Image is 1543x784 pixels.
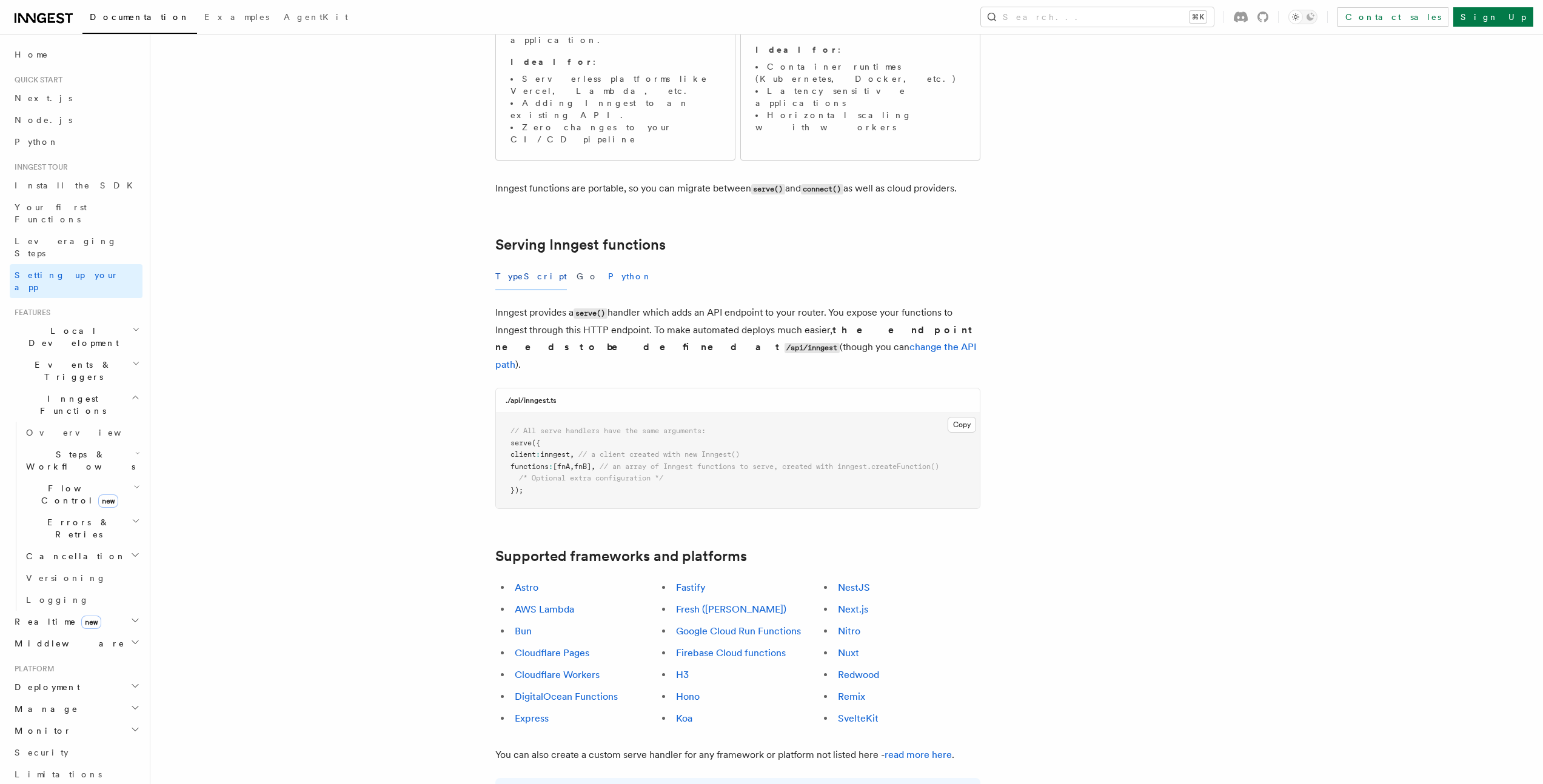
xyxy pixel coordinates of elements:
[10,196,142,230] a: Your first Functions
[495,548,747,565] a: Supported frameworks and platforms
[10,174,142,196] a: Install the SDK
[1453,7,1533,27] a: Sign Up
[536,450,540,459] span: :
[21,477,142,511] button: Flow Controlnew
[10,109,142,131] a: Node.js
[10,162,68,172] span: Inngest tour
[10,131,142,153] a: Python
[10,264,142,298] a: Setting up your app
[21,443,142,477] button: Steps & Workflows
[755,109,965,133] li: Horizontal scaling with workers
[676,647,786,659] a: Firebase Cloud functions
[570,462,574,471] span: ,
[10,611,142,633] button: Realtimenew
[515,582,538,593] a: Astro
[26,573,106,583] span: Versioning
[15,115,72,125] span: Node.js
[10,308,50,317] span: Features
[21,516,132,540] span: Errors & Retries
[515,713,549,724] a: Express
[540,450,570,459] span: inngest
[495,304,980,373] p: Inngest provides a handler which adds an API endpoint to your router. You expose your functions t...
[10,616,101,628] span: Realtime
[21,545,142,567] button: Cancellation
[676,603,786,615] a: Fresh ([PERSON_NAME])
[98,494,118,508] span: new
[755,85,965,109] li: Latency sensitive applications
[755,44,965,56] p: :
[510,486,523,494] span: });
[10,230,142,264] a: Leveraging Steps
[10,720,142,742] button: Monitor
[838,691,865,702] a: Remix
[10,87,142,109] a: Next.js
[10,388,142,422] button: Inngest Functions
[510,462,549,471] span: functions
[506,396,557,405] h3: ./api/inngest.ts
[838,582,870,593] a: NestJS
[510,73,720,97] li: Serverless platforms like Vercel, Lambda, etc.
[755,45,838,55] strong: Ideal for
[676,691,700,702] a: Hono
[21,567,142,589] a: Versioning
[676,625,801,637] a: Google Cloud Run Functions
[276,4,355,33] a: AgentKit
[885,749,952,760] a: read more here
[676,582,706,593] a: Fastify
[608,263,652,290] button: Python
[15,137,59,147] span: Python
[577,263,598,290] button: Go
[510,97,720,121] li: Adding Inngest to an existing API.
[10,44,142,65] a: Home
[838,713,879,724] a: SvelteKit
[10,393,131,417] span: Inngest Functions
[10,320,142,354] button: Local Development
[495,236,666,253] a: Serving Inngest functions
[1288,10,1317,24] button: Toggle dark mode
[785,343,840,353] code: /api/inngest
[510,450,536,459] span: client
[10,354,142,388] button: Events & Triggers
[600,462,939,471] span: // an array of Inngest functions to serve, created with inngest.createFunction()
[15,748,69,757] span: Security
[553,462,570,471] span: [fnA
[10,637,125,649] span: Middleware
[15,181,140,190] span: Install the SDK
[515,603,574,615] a: AWS Lambda
[10,676,142,698] button: Deployment
[26,428,151,437] span: Overview
[510,121,720,145] li: Zero changes to your CI/CD pipeline
[676,669,689,680] a: H3
[510,57,593,67] strong: Ideal for
[1337,7,1448,27] a: Contact sales
[15,769,102,779] span: Limitations
[549,462,553,471] span: :
[838,625,860,637] a: Nitro
[197,4,276,33] a: Examples
[21,422,142,443] a: Overview
[838,603,868,615] a: Next.js
[570,450,574,459] span: ,
[532,439,540,447] span: ({
[578,450,740,459] span: // a client created with new Inngest()
[495,263,567,290] button: TypeScript
[82,4,197,34] a: Documentation
[574,308,607,319] code: serve()
[515,625,532,637] a: Bun
[10,75,62,85] span: Quick start
[21,448,135,473] span: Steps & Workflows
[981,7,1214,27] button: Search...⌘K
[15,270,119,292] span: Setting up your app
[510,56,720,68] p: :
[948,417,976,433] button: Copy
[10,664,55,674] span: Platform
[21,550,126,562] span: Cancellation
[10,703,78,715] span: Manage
[515,647,589,659] a: Cloudflare Pages
[15,48,49,61] span: Home
[81,616,101,629] span: new
[10,681,80,693] span: Deployment
[495,746,980,763] p: You can also create a custom serve handler for any framework or platform not listed here - .
[284,12,348,22] span: AgentKit
[838,647,859,659] a: Nuxt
